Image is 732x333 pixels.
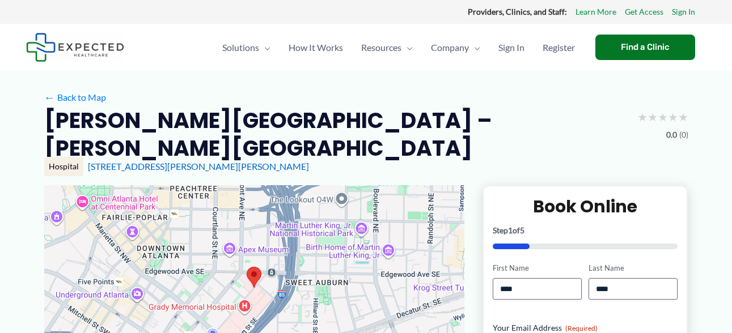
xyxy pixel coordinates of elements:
span: ★ [678,106,688,127]
a: Register [534,28,584,67]
a: SolutionsMenu Toggle [213,28,280,67]
span: Menu Toggle [259,28,270,67]
span: Solutions [222,28,259,67]
a: Sign In [489,28,534,67]
span: Register [543,28,575,67]
a: How It Works [280,28,352,67]
a: ResourcesMenu Toggle [352,28,422,67]
h2: [PERSON_NAME][GEOGRAPHIC_DATA] – [PERSON_NAME][GEOGRAPHIC_DATA] [44,106,628,163]
h2: Book Online [493,195,678,217]
span: ★ [658,106,668,127]
span: ★ [668,106,678,127]
a: ←Back to Map [44,89,106,106]
span: (0) [679,127,688,142]
a: CompanyMenu Toggle [422,28,489,67]
a: Find a Clinic [595,35,695,60]
span: Company [431,28,469,67]
p: Step of [493,227,678,234]
nav: Primary Site Navigation [213,28,584,67]
a: [STREET_ADDRESS][PERSON_NAME][PERSON_NAME] [88,161,309,172]
div: Hospital [44,157,83,176]
span: 1 [508,225,513,235]
a: Get Access [625,5,663,19]
span: ★ [648,106,658,127]
span: Menu Toggle [469,28,480,67]
span: How It Works [289,28,343,67]
strong: Providers, Clinics, and Staff: [468,7,567,16]
img: Expected Healthcare Logo - side, dark font, small [26,33,124,62]
span: Menu Toggle [401,28,413,67]
span: ★ [637,106,648,127]
label: First Name [493,263,582,274]
a: Learn More [576,5,616,19]
a: Sign In [672,5,695,19]
span: Sign In [498,28,524,67]
span: 5 [520,225,524,235]
label: Last Name [589,263,678,274]
span: ← [44,92,55,103]
span: 0.0 [666,127,677,142]
span: (Required) [565,324,598,332]
span: Resources [361,28,401,67]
